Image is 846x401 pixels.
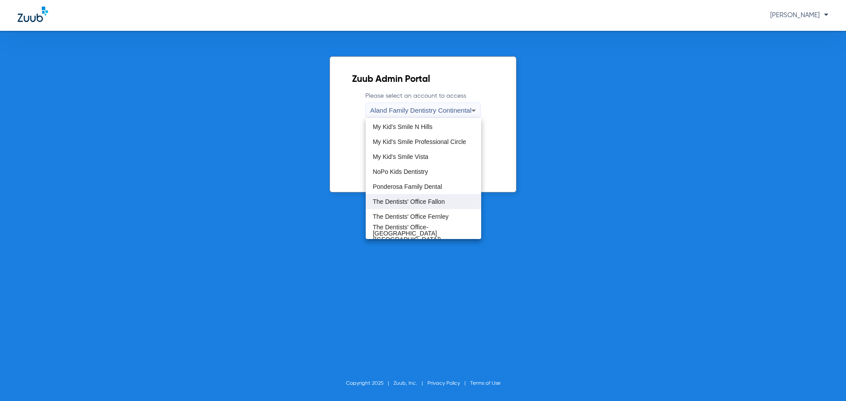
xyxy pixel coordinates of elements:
[373,213,449,220] span: The Dentists' Office Fernley
[373,124,433,130] span: My Kid's Smile N Hills
[373,224,474,243] span: The Dentists' Office-[GEOGRAPHIC_DATA] ([GEOGRAPHIC_DATA])
[373,154,428,160] span: My Kid's Smile Vista
[373,184,442,190] span: Ponderosa Family Dental
[373,169,428,175] span: NoPo Kids Dentistry
[373,139,466,145] span: My Kid's Smile Professional Circle
[373,199,445,205] span: The Dentists' Office Fallon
